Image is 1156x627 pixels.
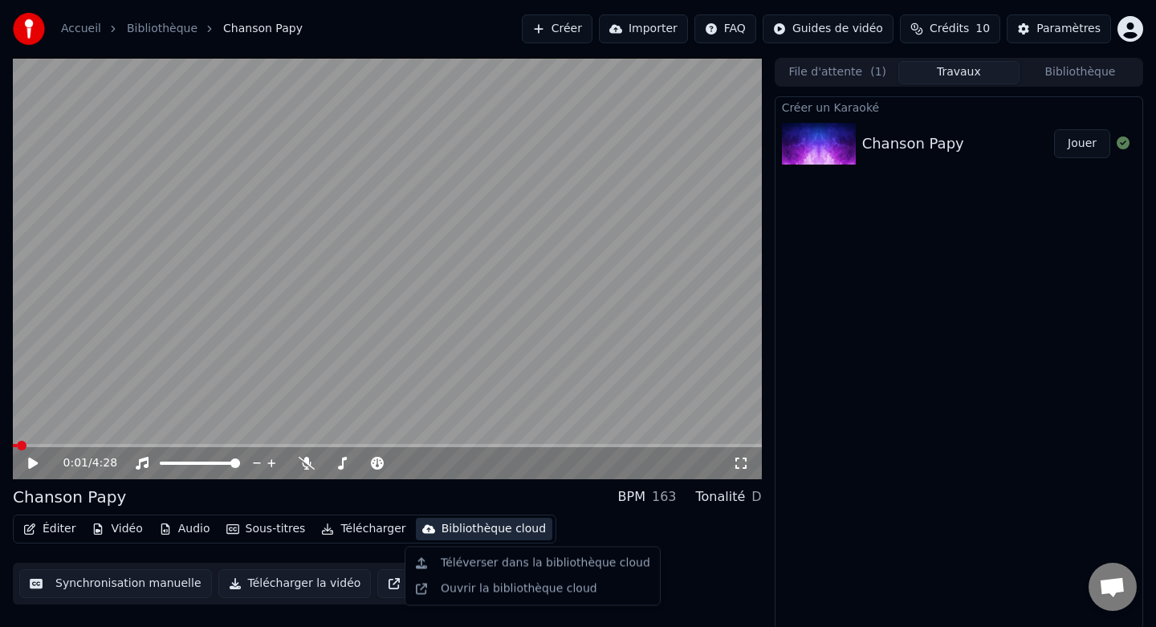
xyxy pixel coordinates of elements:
div: Bibliothèque cloud [442,521,546,537]
div: Ouvrir le chat [1089,563,1137,611]
button: Créer [522,14,592,43]
button: Travaux [898,61,1020,84]
button: Crédits10 [900,14,1000,43]
span: Chanson Papy [223,21,303,37]
span: 10 [975,21,990,37]
div: Chanson Papy [862,132,964,155]
button: Paramètres [1007,14,1111,43]
div: 163 [652,487,677,507]
div: Créer un Karaoké [775,97,1142,116]
button: FAQ [694,14,756,43]
button: Télécharger la vidéo [218,569,372,598]
a: Bibliothèque [127,21,197,37]
nav: breadcrumb [61,21,303,37]
span: 0:01 [63,455,88,471]
button: Jouer [1054,129,1110,158]
div: D [751,487,761,507]
button: Bibliothèque [1020,61,1141,84]
div: / [63,455,102,471]
button: File d'attente [777,61,898,84]
button: Sous-titres [220,518,312,540]
button: Audio [153,518,217,540]
span: 4:28 [92,455,117,471]
div: Ouvrir la bibliothèque cloud [441,580,597,596]
div: Téléverser dans la bibliothèque cloud [441,556,650,572]
button: Télécharger [315,518,412,540]
a: Accueil [61,21,101,37]
span: ( 1 ) [870,64,886,80]
button: Éditer [17,518,82,540]
div: Chanson Papy [13,486,126,508]
div: BPM [618,487,645,507]
button: Guides de vidéo [763,14,893,43]
button: Ouvrir l'Ecran Duplicata [377,569,558,598]
div: Paramètres [1036,21,1101,37]
span: Crédits [930,21,969,37]
button: Synchronisation manuelle [19,569,212,598]
div: Tonalité [696,487,746,507]
img: youka [13,13,45,45]
button: Vidéo [85,518,149,540]
button: Importer [599,14,688,43]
